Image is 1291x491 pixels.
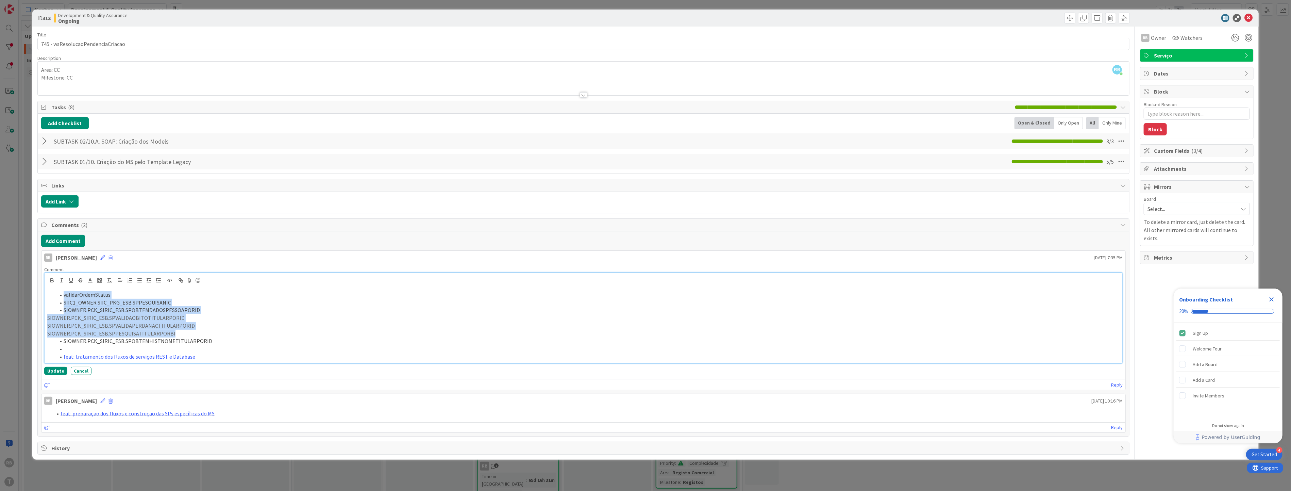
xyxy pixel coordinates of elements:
[1180,34,1203,42] span: Watchers
[1179,308,1188,314] div: 20%
[1193,376,1215,384] div: Add a Card
[55,299,1120,307] li: SIIC1_OWNER.SIIC_PKG_ESB.SPPESQUISANIC
[1212,423,1244,428] div: Do not show again
[56,253,97,262] div: [PERSON_NAME]
[14,1,31,9] span: Support
[61,410,215,417] a: feat: preparação dos fluxos e construção das SPs específicas do MS
[51,444,1117,452] span: History
[55,291,1120,299] li: validarOrdemStatus
[37,55,61,61] span: Description
[58,13,128,18] span: Development & Quality Assurance
[47,322,1120,330] p: SIOWNER.PCK_SIRIC_ESB.SPVALIDAPERDANACTITULARPORID
[1193,392,1224,400] div: Invite Members
[64,353,195,360] a: feat: tratamento dos fluxos de serviços REST e Database
[1086,117,1099,129] div: All
[1091,397,1123,405] span: [DATE] 10:16 PM
[1174,323,1282,419] div: Checklist items
[41,117,89,129] button: Add Checklist
[1252,451,1277,458] div: Get Started
[37,32,46,38] label: Title
[1193,345,1222,353] div: Welcome Tour
[81,222,87,228] span: ( 2 )
[51,181,1117,190] span: Links
[37,14,51,22] span: ID
[58,18,128,23] b: Ongoing
[43,15,51,21] b: 313
[1191,147,1203,154] span: ( 3/4 )
[41,74,1126,82] p: Milestone: CC
[47,314,1120,322] p: SIOWNER.PCK_SIRIC_ESB.SPVALIDAOBITOTITULARPORID
[1144,101,1177,108] label: Blocked Reason
[41,235,85,247] button: Add Comment
[1112,65,1122,75] span: RB
[1154,69,1241,78] span: Dates
[44,253,52,262] div: RB
[51,135,204,147] input: Add Checklist...
[41,195,79,208] button: Add Link
[1176,326,1280,341] div: Sign Up is complete.
[1111,423,1123,432] a: Reply
[55,337,1120,345] li: SIOWNER.PCK_SIRIC_ESB.SPOBTEMHISTNOMETITULARPORID
[44,367,67,375] button: Update
[1176,341,1280,356] div: Welcome Tour is incomplete.
[1015,117,1054,129] div: Open & Closed
[1141,34,1150,42] div: RB
[1154,147,1241,155] span: Custom Fields
[1151,34,1166,42] span: Owner
[1144,218,1250,242] p: To delete a mirror card, just delete the card. All other mirrored cards will continue to exists.
[1106,137,1114,145] span: 3 / 3
[51,156,204,168] input: Add Checklist...
[1147,204,1235,214] span: Select...
[1154,183,1241,191] span: Mirrors
[68,104,74,111] span: ( 8 )
[1202,433,1260,441] span: Powered by UserGuiding
[51,221,1117,229] span: Comments
[41,66,1126,74] p: Area: CC
[1276,447,1282,453] div: 4
[71,367,91,375] button: Cancel
[1179,308,1277,314] div: Checklist progress: 20%
[1144,197,1156,201] span: Board
[1174,431,1282,443] div: Footer
[1176,357,1280,372] div: Add a Board is incomplete.
[1177,431,1279,443] a: Powered by UserGuiding
[1094,254,1123,261] span: [DATE] 7:35 PM
[44,266,64,273] span: Comment
[1193,360,1218,369] div: Add a Board
[1179,295,1233,304] div: Onboarding Checklist
[51,103,1011,111] span: Tasks
[1154,51,1241,60] span: Serviço
[44,397,52,405] div: RB
[47,330,1120,338] p: SIOWNER.PCK_SIRIC_ESB.SPPESQUISATITULARPORBI
[1174,289,1282,443] div: Checklist Container
[37,38,1129,50] input: type card name here...
[1111,381,1123,389] a: Reply
[1106,158,1114,166] span: 5 / 5
[1176,388,1280,403] div: Invite Members is incomplete.
[1154,87,1241,96] span: Block
[1266,294,1277,305] div: Close Checklist
[56,397,97,405] div: [PERSON_NAME]
[1246,449,1282,460] div: Open Get Started checklist, remaining modules: 4
[1144,123,1167,135] button: Block
[1054,117,1083,129] div: Only Open
[1154,253,1241,262] span: Metrics
[1154,165,1241,173] span: Attachments
[1193,329,1208,337] div: Sign Up
[1176,373,1280,388] div: Add a Card is incomplete.
[1099,117,1126,129] div: Only Mine
[55,306,1120,314] li: SIOWNER.PCK_SIRIC_ESB.SPOBTEMDADOSPESSOAPORID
